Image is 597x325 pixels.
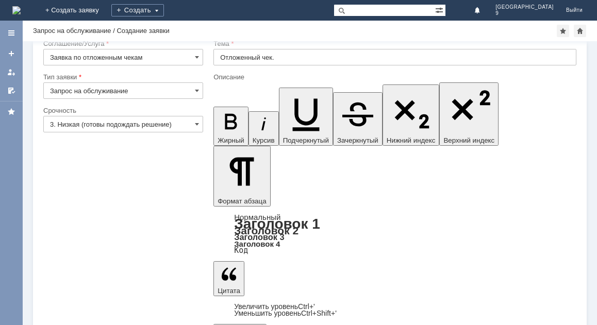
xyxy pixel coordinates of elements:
[301,309,337,317] span: Ctrl+Shift+'
[234,302,315,311] a: Increase
[43,74,201,80] div: Тип заявки
[234,232,284,242] a: Заголовок 3
[234,240,280,248] a: Заголовок 4
[213,303,576,317] div: Цитата
[234,216,320,232] a: Заголовок 1
[387,136,436,144] span: Нижний индекс
[435,5,445,14] span: Расширенный поиск
[279,88,333,146] button: Подчеркнутый
[3,45,20,62] a: Создать заявку
[12,6,21,14] img: logo
[253,136,275,144] span: Курсив
[283,136,329,144] span: Подчеркнутый
[439,82,499,146] button: Верхний индекс
[213,214,576,254] div: Формат абзаца
[234,246,248,255] a: Код
[234,309,337,317] a: Decrease
[33,27,170,35] div: Запрос на обслуживание / Создание заявки
[333,92,383,146] button: Зачеркнутый
[337,136,378,144] span: Зачеркнутый
[248,111,279,146] button: Курсив
[3,64,20,80] a: Мои заявки
[298,302,315,311] span: Ctrl+'
[3,82,20,99] a: Мои согласования
[12,6,21,14] a: Перейти на домашнюю страницу
[213,107,248,146] button: Жирный
[43,40,201,47] div: Соглашение/Услуга
[234,225,299,236] a: Заголовок 2
[234,213,280,221] a: Нормальный
[443,136,494,144] span: Верхний индекс
[111,4,164,16] div: Создать
[4,4,151,21] div: Добрый вечер! Прошу удалить отложенные чеки.
[557,25,569,37] div: Добавить в избранное
[218,197,266,205] span: Формат абзаца
[383,84,440,146] button: Нижний индекс
[213,146,270,207] button: Формат абзаца
[574,25,586,37] div: Сделать домашней страницей
[495,10,554,16] span: 9
[213,40,574,47] div: Тема
[213,261,244,296] button: Цитата
[213,74,574,80] div: Описание
[495,4,554,10] span: [GEOGRAPHIC_DATA]
[43,107,201,114] div: Срочность
[218,287,240,295] span: Цитата
[218,136,244,144] span: Жирный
